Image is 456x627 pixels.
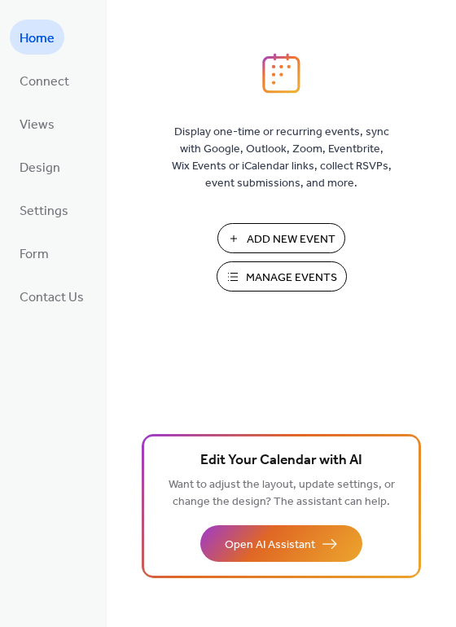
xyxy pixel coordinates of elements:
a: Settings [10,192,78,227]
span: Form [20,242,49,267]
button: Open AI Assistant [200,525,362,562]
span: Manage Events [246,270,337,287]
span: Contact Us [20,285,84,310]
a: Contact Us [10,278,94,313]
span: Views [20,112,55,138]
span: Design [20,156,60,181]
a: Form [10,235,59,270]
span: Home [20,26,55,51]
button: Add New Event [217,223,345,253]
span: Settings [20,199,68,224]
a: Design [10,149,70,184]
a: Home [10,20,64,55]
span: Open AI Assistant [225,537,315,554]
span: Add New Event [247,231,335,248]
img: logo_icon.svg [262,53,300,94]
a: Connect [10,63,79,98]
span: Display one-time or recurring events, sync with Google, Outlook, Zoom, Eventbrite, Wix Events or ... [172,124,392,192]
span: Connect [20,69,69,94]
span: Edit Your Calendar with AI [200,449,362,472]
a: Views [10,106,64,141]
span: Want to adjust the layout, update settings, or change the design? The assistant can help. [169,474,395,513]
button: Manage Events [217,261,347,292]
